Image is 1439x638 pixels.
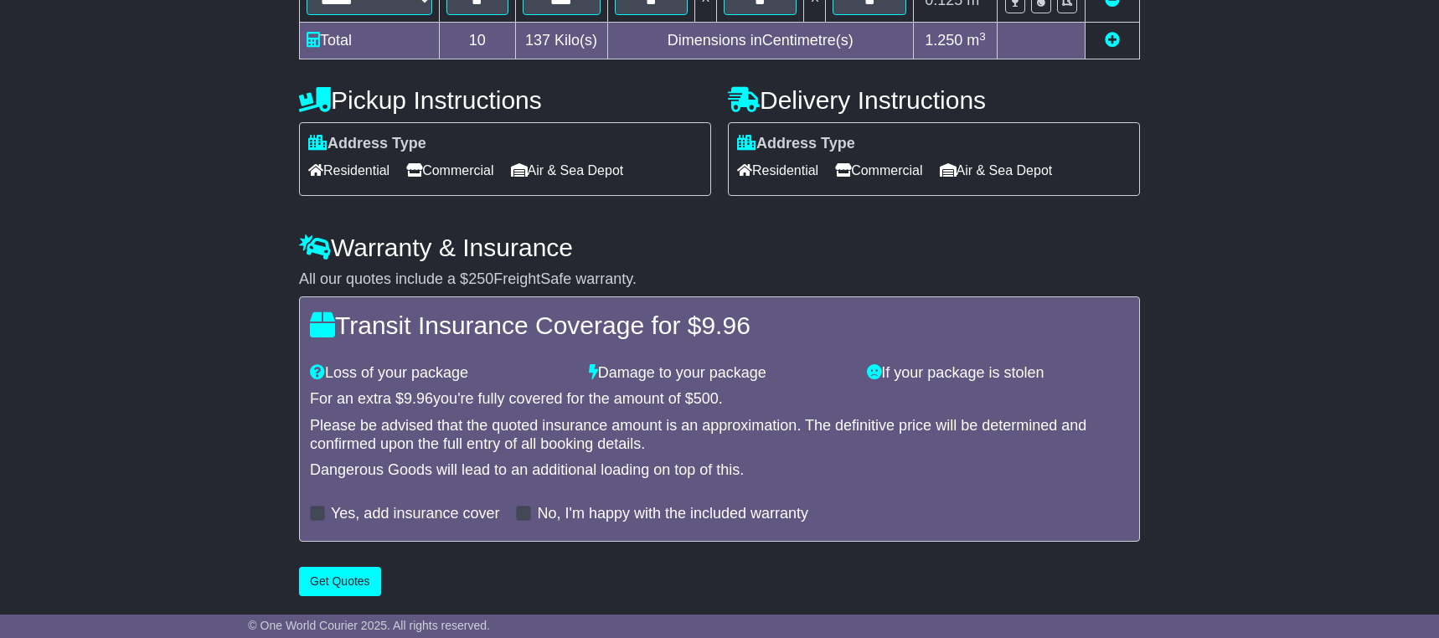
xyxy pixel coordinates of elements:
[406,157,493,183] span: Commercial
[737,135,855,153] label: Address Type
[299,270,1140,289] div: All our quotes include a $ FreightSafe warranty.
[440,23,516,59] td: 10
[728,86,1140,114] h4: Delivery Instructions
[979,30,986,43] sup: 3
[310,461,1129,480] div: Dangerous Goods will lead to an additional loading on top of this.
[694,390,719,407] span: 500
[607,23,913,59] td: Dimensions in Centimetre(s)
[310,390,1129,409] div: For an extra $ you're fully covered for the amount of $ .
[310,311,1129,339] h4: Transit Insurance Coverage for $
[580,364,859,383] div: Damage to your package
[835,157,922,183] span: Commercial
[859,364,1137,383] div: If your package is stolen
[331,505,499,523] label: Yes, add insurance cover
[310,417,1129,453] div: Please be advised that the quoted insurance amount is an approximation. The definitive price will...
[468,270,493,287] span: 250
[515,23,607,59] td: Kilo(s)
[511,157,624,183] span: Air & Sea Depot
[299,234,1140,261] h4: Warranty & Insurance
[537,505,808,523] label: No, I'm happy with the included warranty
[308,135,426,153] label: Address Type
[967,32,986,49] span: m
[308,157,389,183] span: Residential
[299,567,381,596] button: Get Quotes
[248,619,490,632] span: © One World Courier 2025. All rights reserved.
[302,364,580,383] div: Loss of your package
[737,157,818,183] span: Residential
[701,311,750,339] span: 9.96
[1105,32,1120,49] a: Add new item
[404,390,433,407] span: 9.96
[925,32,962,49] span: 1.250
[525,32,550,49] span: 137
[299,86,711,114] h4: Pickup Instructions
[300,23,440,59] td: Total
[940,157,1053,183] span: Air & Sea Depot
